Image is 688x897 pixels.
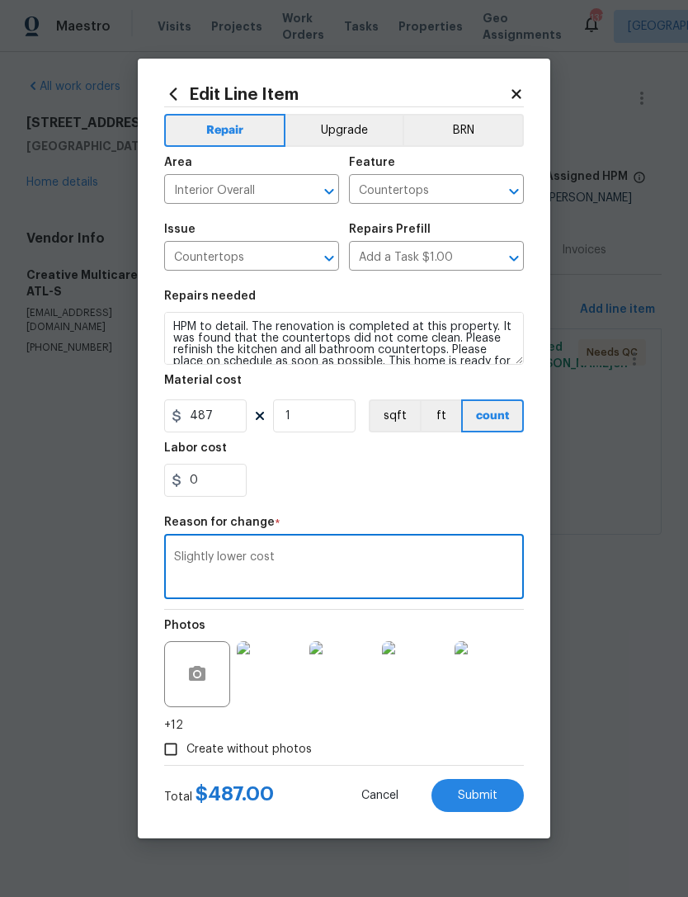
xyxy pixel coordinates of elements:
[164,717,183,734] span: +12
[164,224,196,235] h5: Issue
[174,551,514,586] textarea: Slightly lower cost
[349,157,395,168] h5: Feature
[318,247,341,270] button: Open
[196,784,274,804] span: $ 487.00
[502,247,525,270] button: Open
[164,442,227,454] h5: Labor cost
[403,114,524,147] button: BRN
[186,741,312,758] span: Create without photos
[461,399,524,432] button: count
[164,114,285,147] button: Repair
[458,790,497,802] span: Submit
[164,157,192,168] h5: Area
[369,399,420,432] button: sqft
[164,85,509,103] h2: Edit Line Item
[164,290,256,302] h5: Repairs needed
[361,790,398,802] span: Cancel
[164,620,205,631] h5: Photos
[335,779,425,812] button: Cancel
[164,517,275,528] h5: Reason for change
[164,375,242,386] h5: Material cost
[164,786,274,805] div: Total
[420,399,461,432] button: ft
[431,779,524,812] button: Submit
[318,180,341,203] button: Open
[285,114,403,147] button: Upgrade
[502,180,525,203] button: Open
[349,224,431,235] h5: Repairs Prefill
[164,312,524,365] textarea: HPM to detail. The renovation is completed at this property. It was found that the countertops di...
